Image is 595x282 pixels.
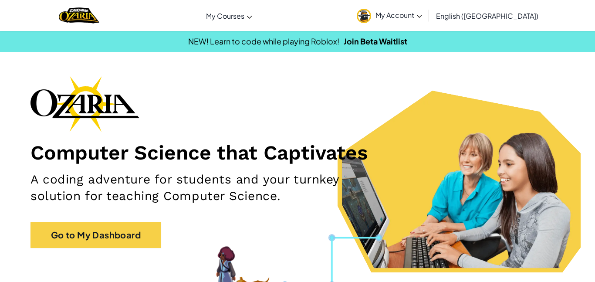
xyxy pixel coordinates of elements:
a: My Account [352,2,426,29]
a: Go to My Dashboard [30,222,161,248]
a: Ozaria by CodeCombat logo [59,7,99,24]
img: Ozaria branding logo [30,76,139,132]
span: My Courses [206,11,244,20]
a: My Courses [202,4,257,27]
img: Home [59,7,99,24]
a: Join Beta Waitlist [344,36,407,46]
h1: Computer Science that Captivates [30,140,565,165]
h2: A coding adventure for students and your turnkey solution for teaching Computer Science. [30,171,388,204]
img: avatar [357,9,371,23]
span: My Account [375,10,422,20]
span: English ([GEOGRAPHIC_DATA]) [436,11,538,20]
span: NEW! Learn to code while playing Roblox! [188,36,339,46]
a: English ([GEOGRAPHIC_DATA]) [432,4,543,27]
